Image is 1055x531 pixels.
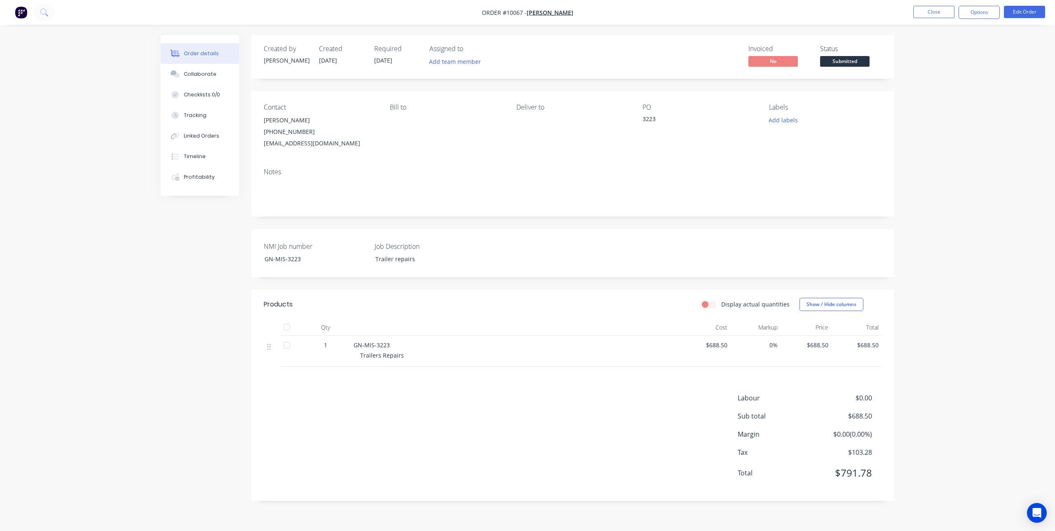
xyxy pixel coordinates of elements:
[258,253,361,265] div: GN-MIS-3223
[264,126,377,138] div: [PHONE_NUMBER]
[354,341,390,349] span: GN-MIS-3223
[360,351,404,359] span: Trailers Repairs
[184,132,219,140] div: Linked Orders
[959,6,1000,19] button: Options
[264,168,882,176] div: Notes
[799,298,863,311] button: Show / Hide columns
[769,103,882,111] div: Labels
[264,56,309,65] div: [PERSON_NAME]
[820,56,870,66] span: Submitted
[161,84,239,105] button: Checklists 0/0
[784,341,828,349] span: $688.50
[161,43,239,64] button: Order details
[734,341,778,349] span: 0%
[683,341,727,349] span: $688.50
[264,299,293,309] div: Products
[264,103,377,111] div: Contact
[1027,503,1047,523] div: Open Intercom Messenger
[429,56,485,67] button: Add team member
[835,341,879,349] span: $688.50
[738,468,811,478] span: Total
[516,103,629,111] div: Deliver to
[764,115,802,126] button: Add labels
[527,9,573,16] a: [PERSON_NAME]
[374,45,420,53] div: Required
[319,56,337,64] span: [DATE]
[425,56,485,67] button: Add team member
[184,70,216,78] div: Collaborate
[811,411,872,421] span: $688.50
[820,45,882,53] div: Status
[264,138,377,149] div: [EMAIL_ADDRESS][DOMAIN_NAME]
[721,300,790,309] label: Display actual quantities
[15,6,27,19] img: Factory
[184,112,206,119] div: Tracking
[748,56,798,66] span: No
[731,319,781,336] div: Markup
[832,319,882,336] div: Total
[161,146,239,167] button: Timeline
[324,341,327,349] span: 1
[811,393,872,403] span: $0.00
[374,56,392,64] span: [DATE]
[184,153,206,160] div: Timeline
[642,115,746,126] div: 3223
[161,64,239,84] button: Collaborate
[301,319,350,336] div: Qty
[264,115,377,149] div: [PERSON_NAME][PHONE_NUMBER][EMAIL_ADDRESS][DOMAIN_NAME]
[748,45,810,53] div: Invoiced
[184,91,220,98] div: Checklists 0/0
[369,253,472,265] div: Trailer repairs
[680,319,731,336] div: Cost
[738,393,811,403] span: Labour
[319,45,364,53] div: Created
[264,45,309,53] div: Created by
[264,241,367,251] label: NMI Job number
[161,126,239,146] button: Linked Orders
[390,103,503,111] div: Bill to
[264,115,377,126] div: [PERSON_NAME]
[642,103,755,111] div: PO
[781,319,832,336] div: Price
[811,466,872,480] span: $791.78
[375,241,478,251] label: Job Description
[820,56,870,68] button: Submitted
[811,447,872,457] span: $103.28
[184,50,219,57] div: Order details
[161,105,239,126] button: Tracking
[429,45,512,53] div: Assigned to
[161,167,239,187] button: Profitability
[913,6,954,18] button: Close
[738,429,811,439] span: Margin
[738,411,811,421] span: Sub total
[482,9,527,16] span: Order #10067 -
[184,173,215,181] div: Profitability
[1004,6,1045,18] button: Edit Order
[811,429,872,439] span: $0.00 ( 0.00 %)
[738,447,811,457] span: Tax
